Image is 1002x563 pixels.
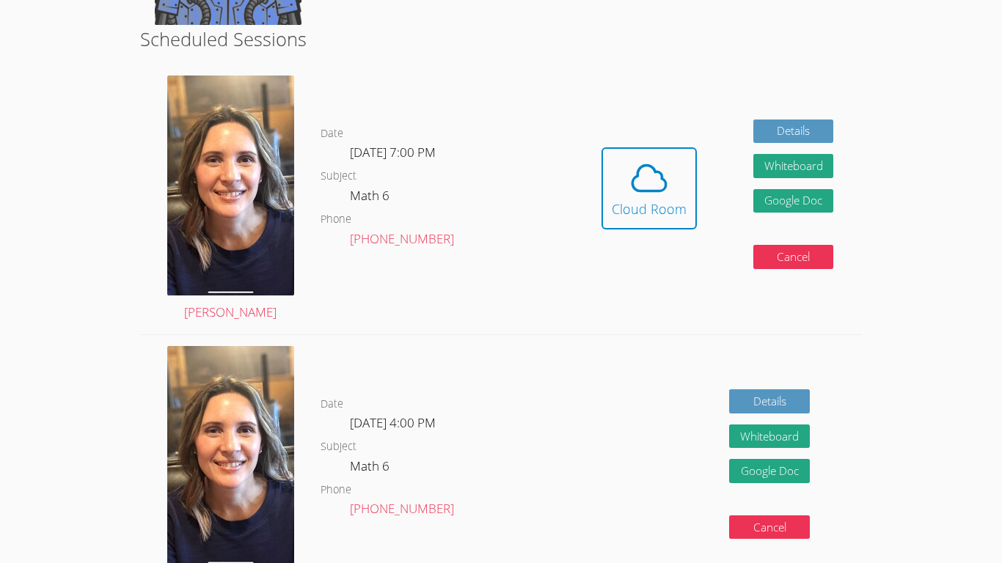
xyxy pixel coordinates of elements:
[753,119,834,144] a: Details
[729,515,810,540] button: Cancel
[167,76,294,323] a: [PERSON_NAME]
[321,125,343,143] dt: Date
[350,144,436,161] span: [DATE] 7:00 PM
[753,154,834,178] button: Whiteboard
[321,481,351,499] dt: Phone
[321,210,351,229] dt: Phone
[729,389,810,413] a: Details
[167,76,294,295] img: airtutors.jpg
[321,395,343,413] dt: Date
[350,500,454,517] a: [PHONE_NUMBER]
[753,189,834,213] a: Google Doc
[140,25,862,53] h2: Scheduled Sessions
[350,185,392,210] dd: Math 6
[612,199,687,219] div: Cloud Room
[601,147,697,229] button: Cloud Room
[321,167,356,185] dt: Subject
[350,414,436,431] span: [DATE] 4:00 PM
[729,424,810,449] button: Whiteboard
[350,456,392,481] dd: Math 6
[321,438,356,456] dt: Subject
[753,245,834,269] button: Cancel
[350,230,454,247] a: [PHONE_NUMBER]
[729,459,810,483] a: Google Doc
